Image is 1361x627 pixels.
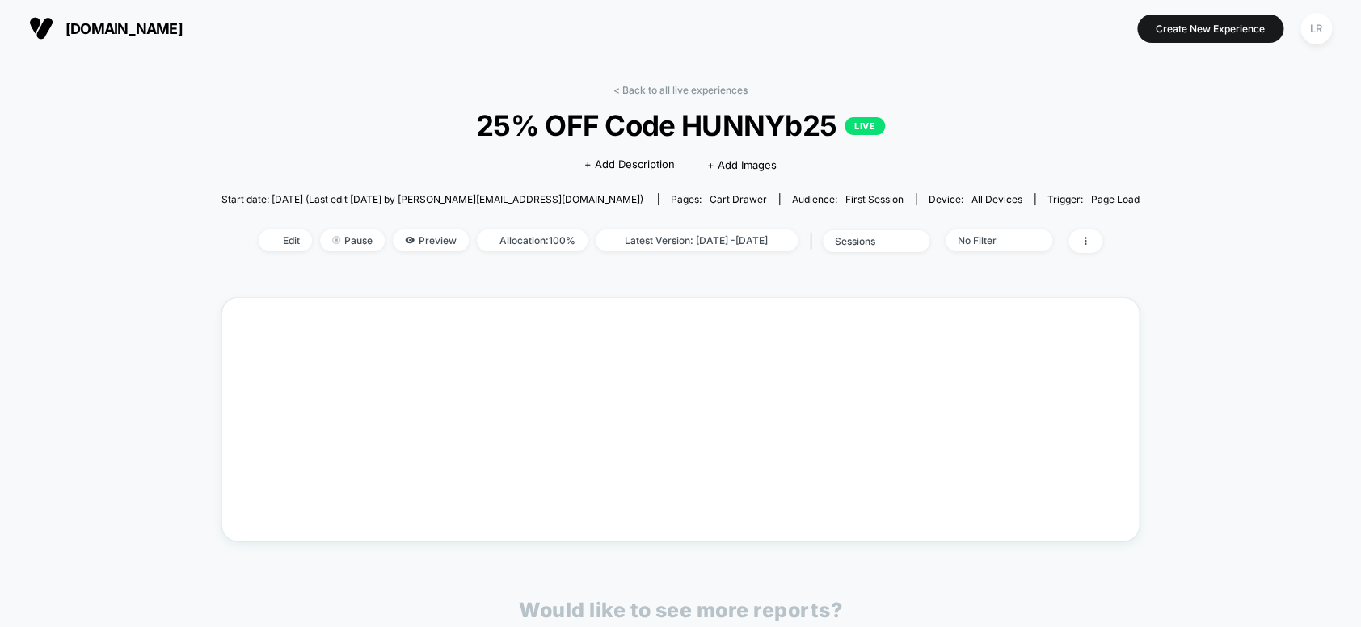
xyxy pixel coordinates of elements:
span: + Add Images [707,158,777,171]
span: Latest Version: [DATE] - [DATE] [596,229,798,251]
span: Preview [393,229,469,251]
button: [DOMAIN_NAME] [24,15,188,41]
span: Pause [320,229,385,251]
button: Create New Experience [1137,15,1283,43]
span: [DOMAIN_NAME] [65,20,183,37]
p: LIVE [845,117,885,135]
a: < Back to all live experiences [613,84,748,96]
span: Page Load [1091,193,1140,205]
span: | [806,229,823,253]
button: LR [1296,12,1337,45]
span: Device: [916,193,1034,205]
span: Allocation: 100% [477,229,588,251]
div: No Filter [958,234,1022,246]
span: Start date: [DATE] (Last edit [DATE] by [PERSON_NAME][EMAIL_ADDRESS][DOMAIN_NAME]) [221,193,643,205]
img: end [332,236,340,244]
div: Trigger: [1047,193,1140,205]
div: Pages: [671,193,767,205]
img: Visually logo [29,16,53,40]
span: 25% OFF Code HUNNYb25 [268,108,1093,142]
span: + Add Description [584,157,675,173]
span: all devices [971,193,1022,205]
span: cart drawer [710,193,767,205]
span: Edit [259,229,312,251]
div: sessions [835,235,900,247]
p: Would like to see more reports? [519,598,842,622]
div: Audience: [792,193,904,205]
span: First Session [845,193,904,205]
div: LR [1300,13,1332,44]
